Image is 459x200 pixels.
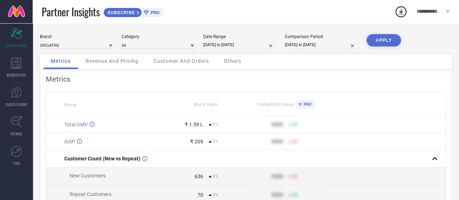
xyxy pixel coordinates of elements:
span: Customer Count (New vs Repeat) [64,156,140,162]
span: Total GMV [64,122,88,127]
span: Others [224,58,241,64]
input: Select comparison period [285,41,357,49]
span: SCORECARDS [6,43,27,48]
div: Brand [40,34,112,39]
span: Repeat Customers [70,191,111,197]
span: Name [64,102,76,107]
span: PRO [149,10,160,15]
div: 70 [197,192,203,198]
input: Select date range [203,41,276,49]
div: 9999 [271,122,283,127]
div: Category [122,34,194,39]
div: 636 [194,174,203,179]
button: APPLY [366,34,401,46]
span: 50 [292,174,298,179]
span: 0% [213,174,218,179]
div: 9999 [271,174,283,179]
span: 50 [292,122,298,127]
span: AISP [64,139,75,144]
div: ₹ 1.59 L [185,122,203,127]
div: ₹ 209 [190,139,203,144]
span: TRENDS [10,131,22,136]
span: Partner Insights [42,4,100,19]
span: FWD [13,160,20,166]
span: SUBSCRIBE [104,10,137,15]
div: Metrics [46,75,446,83]
span: Revenue And Pricing [86,58,139,64]
div: 9999 [271,139,283,144]
span: Competitors Value [257,102,293,107]
div: 9999 [271,192,283,198]
a: SUBSCRIBEPRO [103,6,163,17]
span: SUGGESTIONS [5,102,28,107]
div: Comparison Period [285,34,357,39]
span: 0% [213,122,218,127]
span: 50 [292,192,298,197]
span: WORKSPACE [7,72,26,78]
span: Customer And Orders [153,58,209,64]
span: 0% [213,192,218,197]
div: Open download list [394,5,407,18]
span: Brand Value [194,102,218,107]
div: Date Range [203,34,276,39]
span: 50 [292,139,298,144]
span: New Customers [70,173,106,179]
span: Metrics [51,58,71,64]
span: PRO [302,102,312,107]
span: 0% [213,139,218,144]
